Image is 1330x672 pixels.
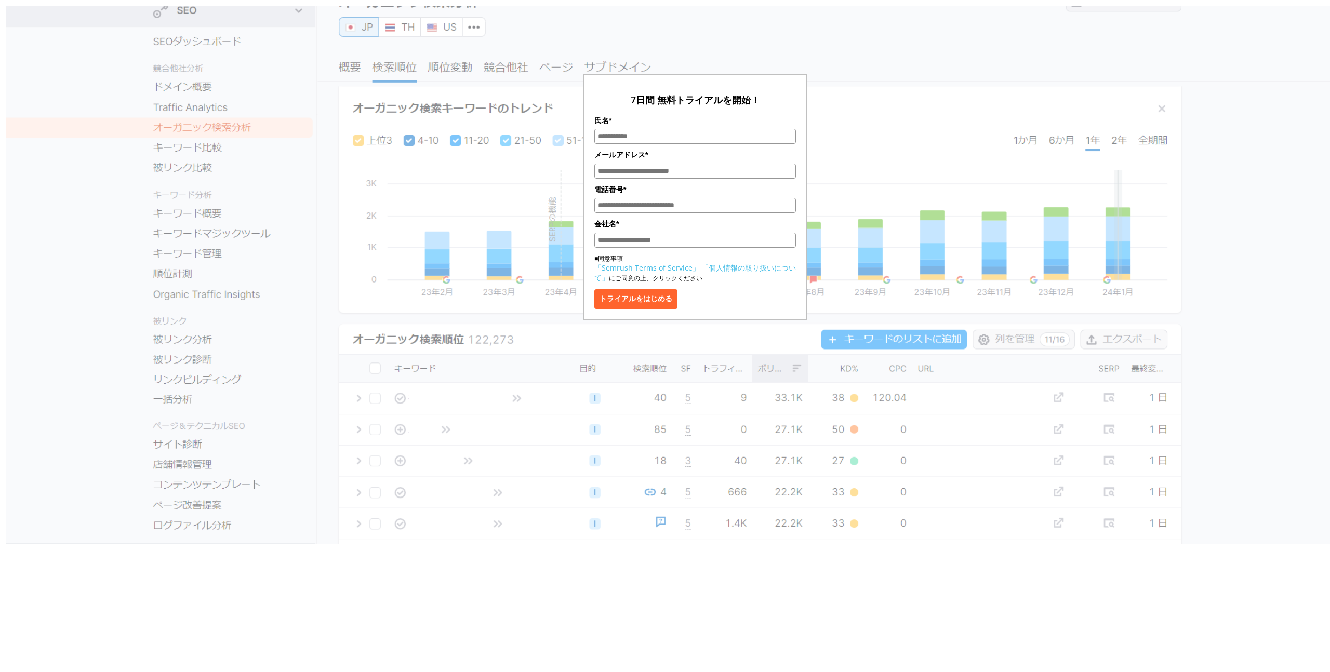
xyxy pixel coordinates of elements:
a: 「Semrush Terms of Service」 [594,263,700,273]
label: メールアドレス* [594,149,796,160]
a: 「個人情報の取り扱いについて」 [594,263,796,283]
p: ■同意事項 にご同意の上、クリックください [594,254,796,283]
button: トライアルをはじめる [594,289,677,309]
span: 7日間 無料トライアルを開始！ [631,93,760,106]
label: 電話番号* [594,184,796,195]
